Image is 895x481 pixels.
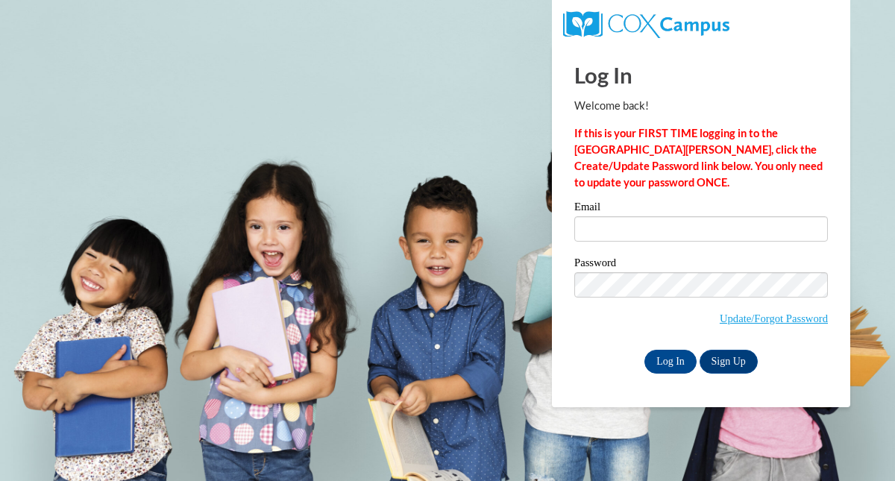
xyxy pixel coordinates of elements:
label: Email [574,201,828,216]
strong: If this is your FIRST TIME logging in to the [GEOGRAPHIC_DATA][PERSON_NAME], click the Create/Upd... [574,127,823,189]
a: COX Campus [563,17,729,30]
p: Welcome back! [574,98,828,114]
h1: Log In [574,60,828,90]
img: COX Campus [563,11,729,38]
a: Update/Forgot Password [720,312,828,324]
a: Sign Up [700,350,758,374]
input: Log In [644,350,697,374]
label: Password [574,257,828,272]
